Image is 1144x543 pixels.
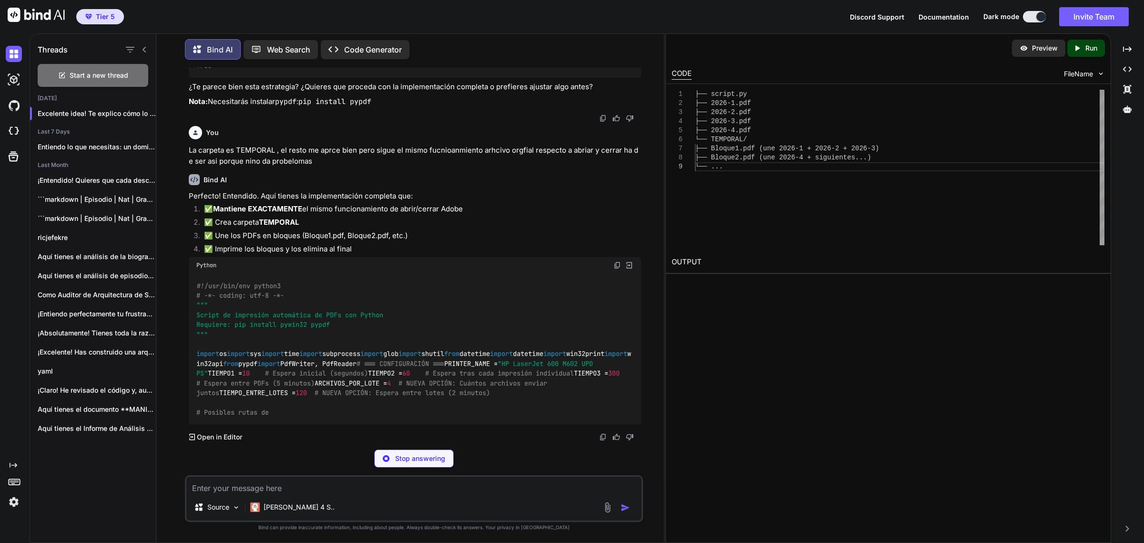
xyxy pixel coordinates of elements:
p: ¡Entiendo perfectamente tu frustración! Tienes toda la... [38,309,156,319]
p: Run [1085,43,1097,53]
span: 10 [242,369,250,378]
img: dislike [626,115,633,122]
img: like [613,433,620,441]
span: Dark mode [983,12,1019,21]
span: ├── 2026-4.pdf [695,126,751,134]
p: ¡Entendido! Quieres que cada descripción y punto... [38,176,156,185]
strong: Mantiene EXACTAMENTE [213,204,302,213]
span: ├── 2026-3.pdf [695,117,751,125]
span: ├── 2026-1.pdf [695,99,751,107]
p: ricjefekre [38,233,156,242]
div: 1 [672,90,683,99]
span: "HP LaserJet 600 M602 UPD PS" [196,359,597,377]
span: import [604,350,627,358]
div: 7 [672,144,683,153]
img: copy [613,261,621,269]
span: # Espera inicial (segundos) [265,369,368,378]
p: ¡Absolutamente! Tienes toda la razón. Mis disculpas... [38,328,156,338]
img: chevron down [1097,70,1105,78]
p: Necesitarás instalar : [189,96,642,107]
div: 8 [672,153,683,162]
div: 6 [672,135,683,144]
p: Preview [1032,43,1058,53]
span: # === CONFIGURACIÓN === [357,359,444,368]
span: 60 [402,369,410,378]
img: premium [85,14,92,20]
code: pip install pypdf [298,97,371,106]
p: yaml [38,366,156,376]
span: Python [196,261,216,269]
p: Bind AI [207,44,233,55]
span: import [490,350,513,358]
h6: Bind AI [204,175,227,185]
p: Open in Editor [197,432,242,442]
span: """ Script de impresión automática de PDFs con Python Requiere: pip install pywin32 pypdf """ [196,301,383,339]
p: [PERSON_NAME] 4 S.. [264,502,335,512]
p: Aquí tienes el Informe de Análisis Arquitectónico... [38,424,156,433]
button: Documentation [919,12,969,22]
img: Pick Models [232,503,240,512]
span: ├── 2026-2.pdf [695,108,751,116]
img: githubDark [6,97,22,114]
img: darkAi-studio [6,72,22,88]
h2: [DATE] [30,94,156,102]
h6: You [206,128,219,137]
strong: TEMPORAL [259,218,299,227]
p: Aquí tienes el análisis de episodios problema→solución... [38,271,156,281]
img: copy [599,115,607,122]
span: 4 [387,379,391,387]
img: Open in Browser [625,261,633,270]
img: Claude 4 Sonnet [250,502,260,512]
span: └── ... [695,163,723,170]
p: Aquí tienes el análisis de la biografía... [38,252,156,261]
span: Tier 5 [96,12,115,21]
li: ✅ el mismo funcionamiento de abrir/cerrar Adobe [196,204,642,217]
span: from [223,359,238,368]
p: Bind can provide inaccurate information, including about people. Always double-check its answers.... [185,524,643,531]
span: import [227,350,250,358]
span: └── TEMPORAL/ [695,136,747,143]
p: Code Generator [344,44,402,55]
strong: Nota: [189,97,208,106]
p: ¡Claro! He revisado el código y, aunque... [38,386,156,395]
div: 3 [672,108,683,117]
p: Aquí tienes el documento **MANIFIESTO YAML v2.0**... [38,405,156,414]
img: preview [1020,44,1028,52]
span: 120 [296,388,307,397]
img: settings [6,494,22,510]
span: 300 [608,369,620,378]
div: 2 [672,99,683,108]
button: premiumTier 5 [76,9,124,24]
p: Perfecto! Entendido. Aquí tienes la implementación completa que: [189,191,642,202]
span: import [299,350,322,358]
button: Invite Team [1059,7,1129,26]
span: import [257,359,280,368]
span: # NUEVA OPCIÓN: Espera entre lotes (2 minutos) [315,388,490,397]
img: attachment [602,502,613,513]
span: ├── Bloque2.pdf (une 2026-4 + siguientes...) [695,154,871,161]
span: import [398,350,421,358]
img: icon [621,503,630,512]
span: # Posibles rutas de [196,408,269,417]
div: 5 [672,126,683,135]
span: import [261,350,284,358]
img: cloudideIcon [6,123,22,139]
li: ✅ Une los PDFs en bloques (Bloque1.pdf, Bloque2.pdf, etc.) [196,230,642,244]
p: ¡Excelente! Has construido una arquitectura muy sólida... [38,347,156,357]
p: Stop answering [395,454,445,463]
div: 4 [672,117,683,126]
span: import [360,350,383,358]
p: Entiendo lo que necesitas: un dominio “partido”... [38,142,156,152]
span: import [543,350,566,358]
p: ```markdown | Episodio | Nat | Grado... [38,195,156,204]
h1: Threads [38,44,68,55]
h2: OUTPUT [666,251,1111,273]
span: Documentation [919,13,969,21]
button: Discord Support [850,12,904,22]
span: # -*- coding: utf-8 -*- [196,291,284,300]
span: Start a new thread [70,71,128,80]
p: Source [207,502,229,512]
div: CODE [672,68,692,80]
span: ├── Bloque1.pdf (une 2026-1 + 2026-2 + 2026-3) [695,145,879,152]
p: Web Search [267,44,310,55]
